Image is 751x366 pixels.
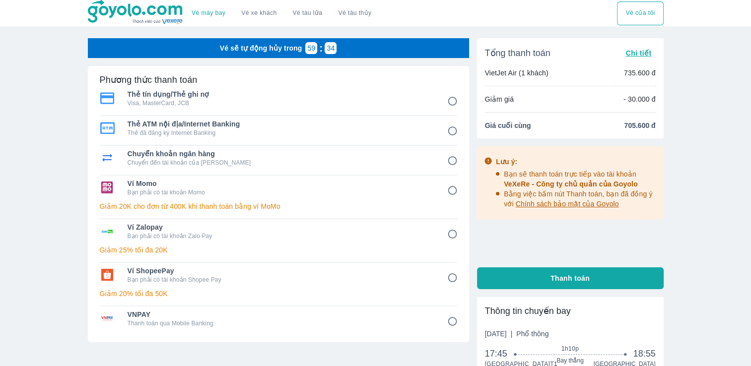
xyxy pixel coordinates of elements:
p: 735.600 đ [624,68,656,78]
p: Giảm giá [485,94,514,104]
div: Ví MomoVí MomoBạn phải có tài khoản Momo [100,176,457,199]
div: choose transportation mode [617,1,663,25]
a: Vé tàu lửa [285,1,331,25]
p: : [317,43,325,53]
img: Chuyển khoản ngân hàng [100,152,115,164]
div: Lưu ý: [496,157,657,167]
a: Vé máy bay [192,9,225,17]
span: Ví Zalopay [128,222,433,232]
div: Ví ShopeePayVí ShopeePayBạn phải có tài khoản Shopee Pay [100,263,457,287]
a: Vé xe khách [241,9,276,17]
span: Chính sách bảo mật của Goyolo [516,200,619,208]
span: | [511,330,513,338]
p: 34 [327,43,335,53]
span: 17:45 [485,348,516,360]
span: Bay thẳng [515,357,625,365]
div: Ví ZalopayVí ZalopayBạn phải có tài khoản Zalo Pay [100,219,457,243]
p: Vé sẽ tự động hủy trong [220,43,302,53]
button: Vé tàu thủy [330,1,379,25]
div: Chuyển khoản ngân hàngChuyển khoản ngân hàngChuyển đến tài khoản của [PERSON_NAME] [100,146,457,170]
span: Ví Momo [128,179,433,188]
p: Chuyển đến tài khoản của [PERSON_NAME] [128,159,433,167]
div: choose transportation mode [184,1,379,25]
span: Tổng thanh toán [485,47,550,59]
p: Bằng việc bấm nút Thanh toán, bạn đã đồng ý với [504,189,657,209]
button: Chi tiết [621,46,655,60]
span: Chi tiết [625,49,651,57]
img: VNPAY [100,312,115,324]
span: 705.600 đ [624,121,655,130]
p: Bạn phải có tài khoản Zalo Pay [128,232,433,240]
p: VietJet Air (1 khách) [485,68,548,78]
button: Thanh toán [477,267,664,289]
span: Thẻ ATM nội địa/Internet Banking [128,119,433,129]
img: Ví ShopeePay [100,269,115,281]
span: Giá cuối cùng [485,121,531,130]
span: Phổ thông [516,330,548,338]
img: Thẻ ATM nội địa/Internet Banking [100,122,115,134]
div: Thông tin chuyến bay [485,305,656,317]
div: Thẻ ATM nội địa/Internet BankingThẻ ATM nội địa/Internet BankingThẻ đã đăng ký Internet Banking [100,116,457,140]
button: Vé của tôi [617,1,663,25]
span: Chuyển khoản ngân hàng [128,149,433,159]
img: Thẻ tín dụng/Thẻ ghi nợ [100,92,115,104]
span: [DATE] [485,329,549,339]
img: Ví Zalopay [100,225,115,237]
p: Bạn phải có tài khoản Momo [128,188,433,196]
span: Thanh toán [550,273,590,283]
span: VNPAY [128,309,433,319]
img: Ví Momo [100,182,115,193]
span: Bạn sẽ thanh toán trực tiếp vào tài khoản [504,170,638,188]
span: Thẻ tín dụng/Thẻ ghi nợ [128,89,433,99]
p: - 30.000 đ [623,94,656,104]
span: VeXeRe - Công ty chủ quản của Goyolo [504,180,638,188]
span: 18:55 [633,348,655,360]
p: Visa, MasterCard, JCB [128,99,433,107]
p: Thanh toán qua Mobile Banking [128,319,433,327]
span: Ví ShopeePay [128,266,433,276]
p: Giảm 20% tối đa 50K [100,289,457,299]
div: Thẻ tín dụng/Thẻ ghi nợThẻ tín dụng/Thẻ ghi nợVisa, MasterCard, JCB [100,86,457,110]
h6: Phương thức thanh toán [100,74,198,86]
div: VNPAYVNPAYThanh toán qua Mobile Banking [100,306,457,330]
p: Thẻ đã đăng ký Internet Banking [128,129,433,137]
span: 1h10p [515,345,625,353]
p: Bạn phải có tài khoản Shopee Pay [128,276,433,284]
p: Giảm 20K cho đơn từ 400K khi thanh toán bằng ví MoMo [100,201,457,211]
p: 59 [308,43,316,53]
p: Giảm 25% tối đa 20K [100,245,457,255]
